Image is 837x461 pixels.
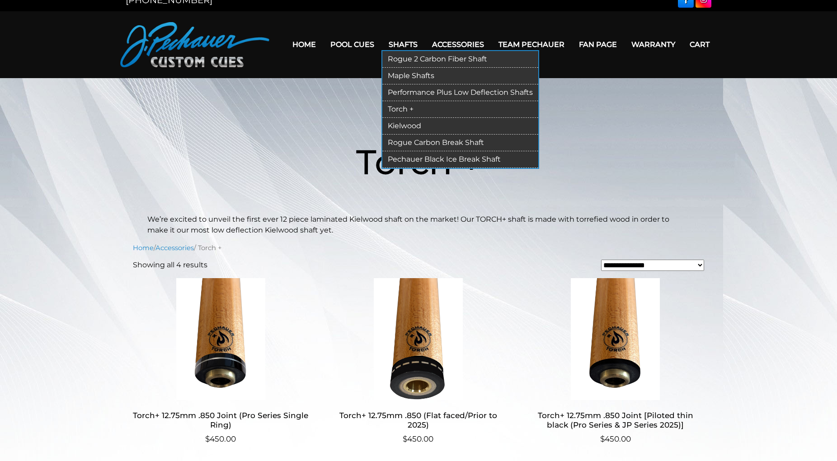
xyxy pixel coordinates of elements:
[133,243,704,253] nav: Breadcrumb
[356,141,481,183] span: Torch +
[601,260,704,271] select: Shop order
[527,279,703,400] img: Torch+ 12.75mm .850 Joint [Piloted thin black (Pro Series & JP Series 2025)]
[600,435,631,444] bdi: 450.00
[133,260,207,271] p: Showing all 4 results
[323,33,381,56] a: Pool Cues
[381,33,425,56] a: Shafts
[382,102,538,118] a: Torch +
[120,23,269,68] img: Pechauer Custom Cues
[382,68,538,85] a: Maple Shafts
[205,435,236,444] bdi: 450.00
[382,135,538,152] a: Rogue Carbon Break Shaft
[330,408,506,434] h2: Torch+ 12.75mm .850 (Flat faced/Prior to 2025)
[382,51,538,68] a: Rogue 2 Carbon Fiber Shaft
[205,435,210,444] span: $
[155,244,194,252] a: Accessories
[285,33,323,56] a: Home
[147,214,690,236] p: We’re excited to unveil the first ever 12 piece laminated Kielwood shaft on the market! Our TORCH...
[330,279,506,400] img: Torch+ 12.75mm .850 (Flat faced/Prior to 2025)
[133,279,309,445] a: Torch+ 12.75mm .850 Joint (Pro Series Single Ring) $450.00
[133,408,309,434] h2: Torch+ 12.75mm .850 Joint (Pro Series Single Ring)
[491,33,572,56] a: Team Pechauer
[382,85,538,102] a: Performance Plus Low Deflection Shafts
[133,279,309,400] img: Torch+ 12.75mm .850 Joint (Pro Series Single Ring)
[600,435,605,444] span: $
[682,33,717,56] a: Cart
[572,33,624,56] a: Fan Page
[403,435,433,444] bdi: 450.00
[527,408,703,434] h2: Torch+ 12.75mm .850 Joint [Piloted thin black (Pro Series & JP Series 2025)]
[527,279,703,445] a: Torch+ 12.75mm .850 Joint [Piloted thin black (Pro Series & JP Series 2025)] $450.00
[403,435,407,444] span: $
[133,244,154,252] a: Home
[382,152,538,168] a: Pechauer Black Ice Break Shaft
[624,33,682,56] a: Warranty
[382,118,538,135] a: Kielwood
[425,33,491,56] a: Accessories
[330,279,506,445] a: Torch+ 12.75mm .850 (Flat faced/Prior to 2025) $450.00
